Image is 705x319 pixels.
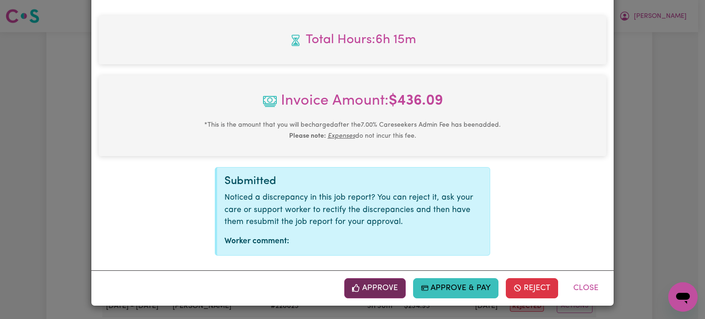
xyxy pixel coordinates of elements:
b: Please note: [289,133,326,140]
b: $ 436.09 [389,94,443,108]
small: This is the amount that you will be charged after the 7.00 % Careseekers Admin Fee has been added... [204,122,501,140]
button: Approve [344,278,406,298]
strong: Worker comment: [224,237,289,245]
button: Close [565,278,606,298]
button: Reject [506,278,558,298]
iframe: Button to launch messaging window [668,282,698,312]
u: Expenses [328,133,355,140]
span: Total hours worked: 6 hours 15 minutes [106,30,599,50]
span: Invoice Amount: [106,90,599,119]
span: Submitted [224,176,276,187]
p: Noticed a discrepancy in this job report? You can reject it, ask your care or support worker to r... [224,192,482,228]
button: Approve & Pay [413,278,499,298]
